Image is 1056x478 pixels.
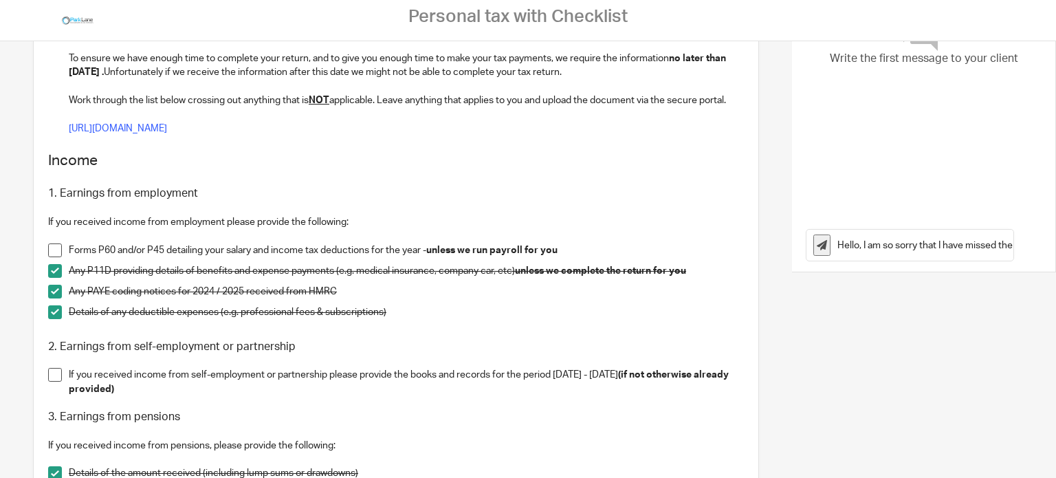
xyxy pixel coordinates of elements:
[69,52,744,80] p: To ensure we have enough time to complete your return, and to give you enough time to make your t...
[60,10,95,31] img: Park-Lane_9(72).jpg
[426,246,558,255] strong: unless we run payroll for you
[48,215,744,229] p: If you received income from employment please provide the following:
[69,264,744,278] p: Any P11D providing details of benefits and expense payments (e.g. medical insurance, company car,...
[69,285,744,298] p: Any PAYE coding notices for 2024 / 2025 received from HMRC
[48,186,744,201] h3: 1. Earnings from employment
[48,439,744,453] p: If you received income from pensions, please provide the following:
[408,6,628,28] h2: Personal tax with Checklist
[69,368,744,396] p: If you received income from self-employment or partnership please provide the books and records f...
[69,94,744,107] p: Work through the list below crossing out anything that is applicable. Leave anything that applies...
[515,266,686,276] strong: unless we complete the return for you
[48,340,744,354] h3: 2. Earnings from self-employment or partnership
[69,124,167,133] a: [URL][DOMAIN_NAME]
[69,370,731,393] strong: (if not otherwise already provided)
[48,410,744,424] h3: 3. Earnings from pensions
[69,305,744,319] p: Details of any deductible expenses (e.g. professional fees & subscriptions)
[309,96,329,105] u: NOT
[69,243,744,257] p: Forms P60 and/or P45 detailing your salary and income tax deductions for the year -
[48,149,744,173] h2: Income
[830,51,1018,67] span: Write the first message to your client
